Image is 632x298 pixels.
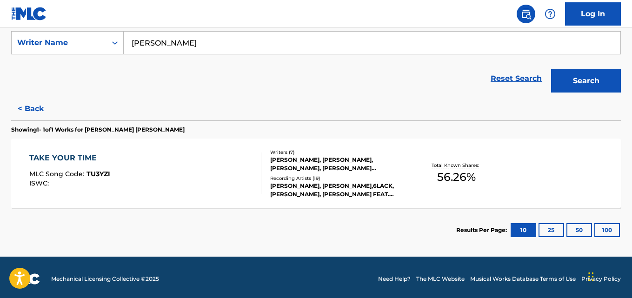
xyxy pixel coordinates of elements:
[86,170,110,178] span: TU3YZI
[520,8,532,20] img: search
[29,170,86,178] span: MLC Song Code :
[486,68,546,89] a: Reset Search
[29,152,110,164] div: TAKE YOUR TIME
[11,31,621,97] form: Search Form
[456,226,509,234] p: Results Per Page:
[551,69,621,93] button: Search
[11,126,185,134] p: Showing 1 - 1 of 1 Works for [PERSON_NAME] [PERSON_NAME]
[11,7,47,20] img: MLC Logo
[545,8,556,20] img: help
[416,275,465,283] a: The MLC Website
[594,223,620,237] button: 100
[378,275,411,283] a: Need Help?
[270,175,406,182] div: Recording Artists ( 19 )
[539,223,564,237] button: 25
[270,149,406,156] div: Writers ( 7 )
[566,223,592,237] button: 50
[588,263,594,291] div: Drag
[11,97,67,120] button: < Back
[541,5,559,23] div: Help
[565,2,621,26] a: Log In
[517,5,535,23] a: Public Search
[11,139,621,208] a: TAKE YOUR TIMEMLC Song Code:TU3YZIISWC:Writers (7)[PERSON_NAME], [PERSON_NAME], [PERSON_NAME], [P...
[29,179,51,187] span: ISWC :
[470,275,576,283] a: Musical Works Database Terms of Use
[51,275,159,283] span: Mechanical Licensing Collective © 2025
[585,253,632,298] iframe: Chat Widget
[511,223,536,237] button: 10
[270,182,406,199] div: [PERSON_NAME], [PERSON_NAME],6LACK, [PERSON_NAME], [PERSON_NAME] FEAT. 6LACK, [PERSON_NAME] FEAT....
[581,275,621,283] a: Privacy Policy
[432,162,481,169] p: Total Known Shares:
[437,169,476,185] span: 56.26 %
[17,37,101,48] div: Writer Name
[270,156,406,172] div: [PERSON_NAME], [PERSON_NAME], [PERSON_NAME], [PERSON_NAME] [PERSON_NAME], [PERSON_NAME], [PERSON_...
